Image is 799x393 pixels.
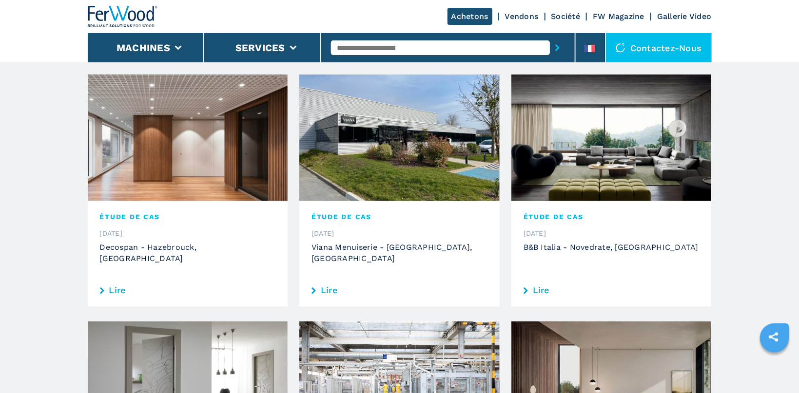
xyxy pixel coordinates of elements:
[299,75,500,201] img: Viana Menuiserie - Grigny, France
[88,75,288,307] a: Decospan - Hazebrouck, FranceÉTUDE DE CAS[DATE]Decospan - Hazebrouck, [GEOGRAPHIC_DATA] Lire
[88,6,158,27] img: Ferwood
[606,33,712,62] div: Contactez-nous
[100,286,276,295] a: Lire
[117,42,170,54] button: Machines
[312,213,487,220] span: ÉTUDE DE CAS
[299,75,500,307] a: Viana Menuiserie - Grigny, FranceÉTUDE DE CAS[DATE]Viana Menuiserie - [GEOGRAPHIC_DATA], [GEOGRAP...
[100,242,276,264] h3: Decospan - Hazebrouck, [GEOGRAPHIC_DATA]
[448,8,492,25] a: Achetons
[593,12,644,21] a: FW Magazine
[88,75,288,201] img: Decospan - Hazebrouck, France
[312,286,487,295] a: Lire
[100,213,276,220] span: ÉTUDE DE CAS
[235,42,285,54] button: Services
[657,12,712,21] a: Gallerie Video
[511,75,712,307] a: B&B Italia - Novedrate, ItalyÉTUDE DE CAS[DATE]B&B Italia - Novedrate, [GEOGRAPHIC_DATA] Lire
[505,12,539,21] a: Vendons
[524,242,700,253] h3: B&B Italia - Novedrate, [GEOGRAPHIC_DATA]
[524,286,700,295] a: Lire
[312,230,487,237] span: [DATE]
[511,75,712,201] img: B&B Italia - Novedrate, Italy
[761,325,786,349] a: sharethis
[551,12,581,21] a: Société
[550,37,565,59] button: submit-button
[100,230,276,237] span: [DATE]
[616,43,625,53] img: Contactez-nous
[524,230,700,237] span: [DATE]
[758,349,792,386] iframe: Chat
[524,213,700,220] span: ÉTUDE DE CAS
[312,242,487,264] h3: Viana Menuiserie - [GEOGRAPHIC_DATA], [GEOGRAPHIC_DATA]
